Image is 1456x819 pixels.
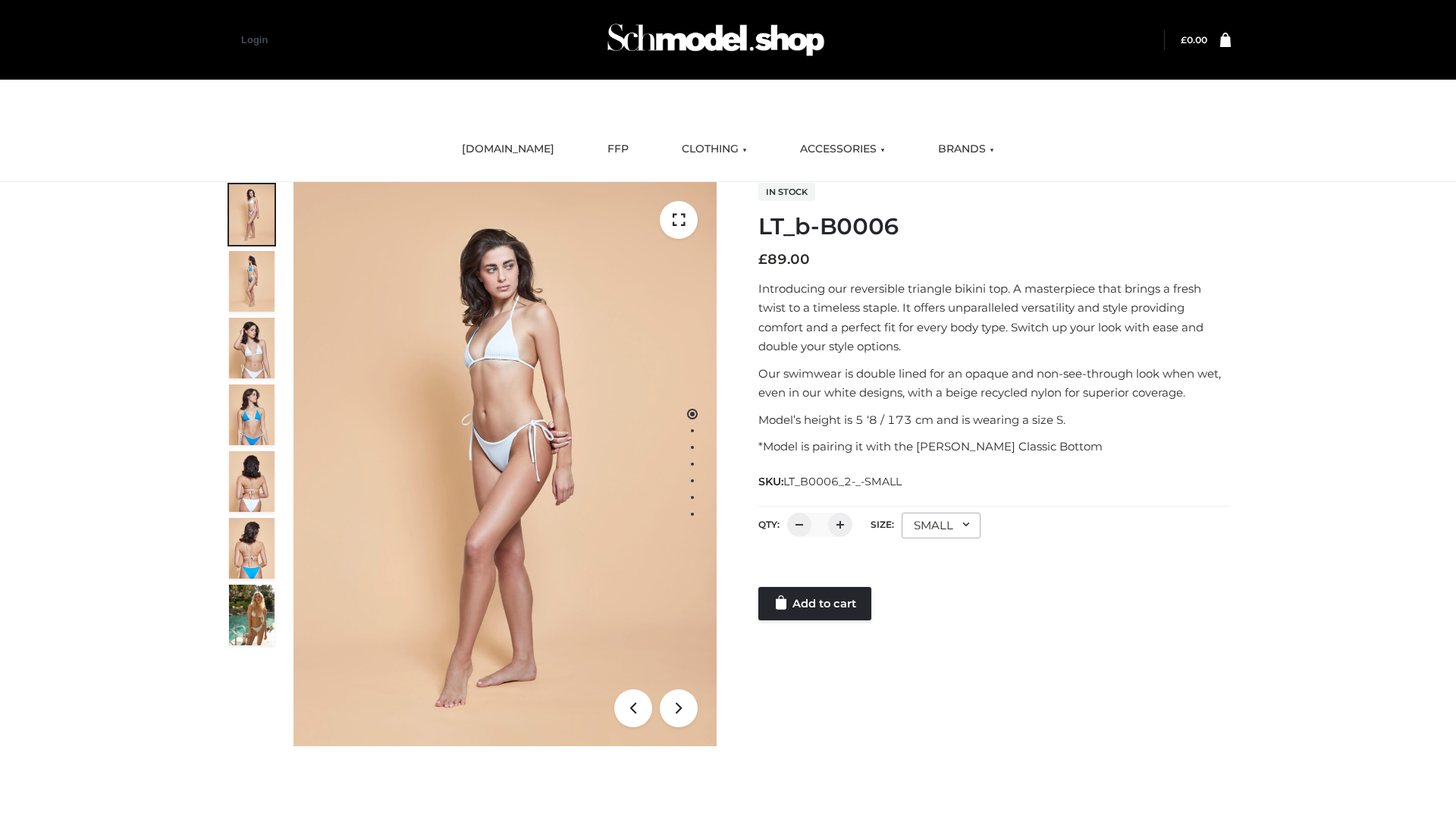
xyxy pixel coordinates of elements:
[758,251,767,268] span: £
[293,182,717,746] img: ArielClassicBikiniTop_CloudNine_AzureSky_OW114ECO_1
[927,133,1006,166] a: BRANDS
[450,133,566,166] a: [DOMAIN_NAME]
[758,472,903,491] span: SKU:
[1181,34,1187,45] span: £
[758,213,1231,240] h1: LT_b-B0006
[229,384,275,445] img: ArielClassicBikiniTop_CloudNine_AzureSky_OW114ECO_4-scaled.jpg
[229,318,275,378] img: ArielClassicBikiniTop_CloudNine_AzureSky_OW114ECO_3-scaled.jpg
[229,518,275,579] img: ArielClassicBikiniTop_CloudNine_AzureSky_OW114ECO_8-scaled.jpg
[758,364,1231,403] p: Our swimwear is double lined for an opaque and non-see-through look when wet, even in our white d...
[241,34,268,45] a: Login
[1181,34,1207,45] bdi: 0.00
[596,133,640,166] a: FFP
[602,10,830,70] img: Schmodel Admin 964
[783,475,902,488] span: LT_B0006_2-_-SMALL
[902,513,981,538] div: SMALL
[1181,34,1207,45] a: £0.00
[871,519,894,530] label: Size:
[758,183,815,201] span: In stock
[229,251,275,312] img: ArielClassicBikiniTop_CloudNine_AzureSky_OW114ECO_2-scaled.jpg
[758,410,1231,430] p: Model’s height is 5 ‘8 / 173 cm and is wearing a size S.
[758,519,780,530] label: QTY:
[758,251,810,268] bdi: 89.00
[229,451,275,512] img: ArielClassicBikiniTop_CloudNine_AzureSky_OW114ECO_7-scaled.jpg
[229,184,275,245] img: ArielClassicBikiniTop_CloudNine_AzureSky_OW114ECO_1-scaled.jpg
[758,279,1231,356] p: Introducing our reversible triangle bikini top. A masterpiece that brings a fresh twist to a time...
[229,585,275,645] img: Arieltop_CloudNine_AzureSky2.jpg
[758,437,1231,457] p: *Model is pairing it with the [PERSON_NAME] Classic Bottom
[670,133,758,166] a: CLOTHING
[789,133,896,166] a: ACCESSORIES
[758,587,871,620] a: Add to cart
